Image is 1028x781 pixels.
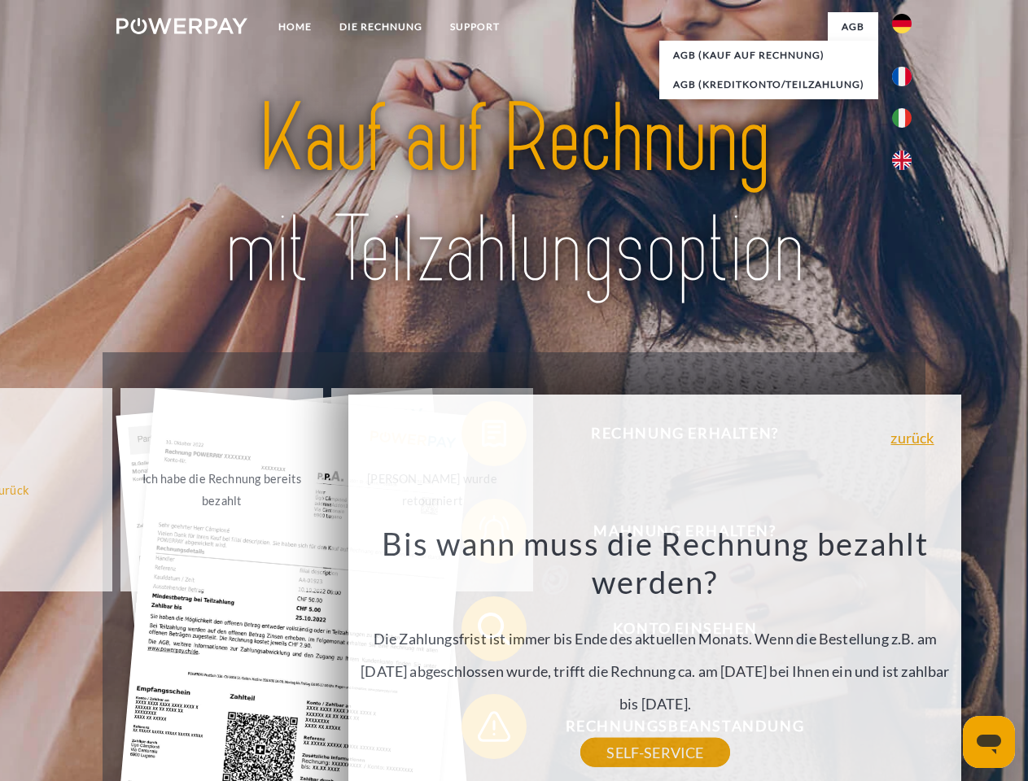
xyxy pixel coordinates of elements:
a: Home [265,12,326,41]
a: SELF-SERVICE [580,738,729,767]
a: agb [828,12,878,41]
div: Die Zahlungsfrist ist immer bis Ende des aktuellen Monats. Wenn die Bestellung z.B. am [DATE] abg... [358,524,952,753]
a: AGB (Kreditkonto/Teilzahlung) [659,70,878,99]
img: fr [892,67,912,86]
img: en [892,151,912,170]
div: Ich habe die Rechnung bereits bezahlt [130,468,313,512]
img: logo-powerpay-white.svg [116,18,247,34]
a: DIE RECHNUNG [326,12,436,41]
a: SUPPORT [436,12,514,41]
h3: Bis wann muss die Rechnung bezahlt werden? [358,524,952,602]
a: AGB (Kauf auf Rechnung) [659,41,878,70]
img: title-powerpay_de.svg [155,78,873,312]
a: zurück [890,430,934,445]
iframe: Schaltfläche zum Öffnen des Messaging-Fensters [963,716,1015,768]
img: de [892,14,912,33]
img: it [892,108,912,128]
